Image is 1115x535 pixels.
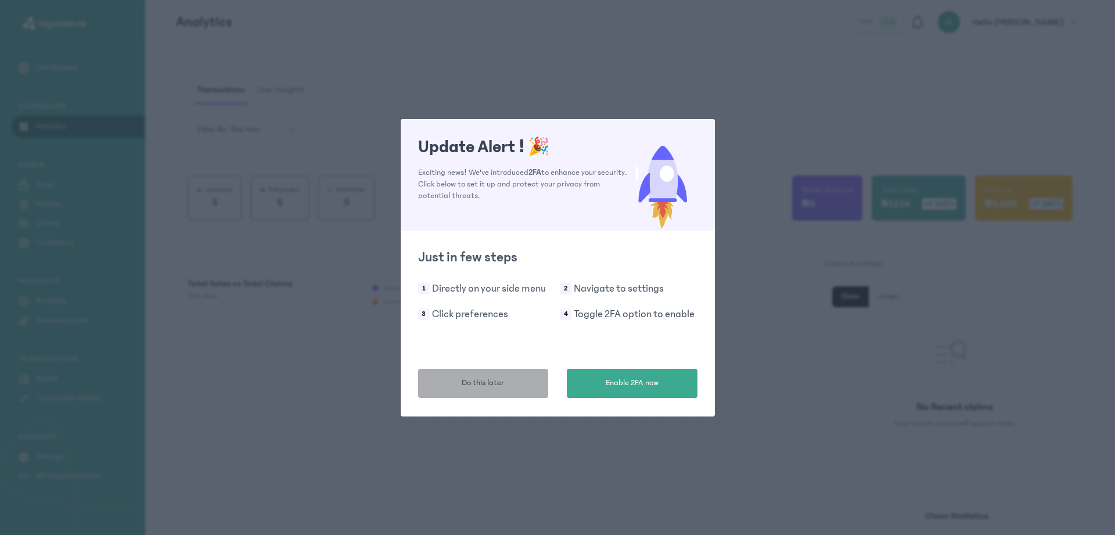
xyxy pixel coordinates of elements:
[528,168,541,177] span: 2FA
[418,369,549,398] button: Do this later
[418,308,430,320] span: 3
[432,306,508,322] p: Click preferences
[418,167,628,202] p: Exciting news! We've introduced to enhance your security. Click below to set it up and protect yo...
[606,377,659,389] span: Enable 2FA now
[560,283,571,295] span: 2
[418,283,430,295] span: 1
[432,281,546,297] p: Directly on your side menu
[418,248,697,267] h2: Just in few steps
[574,281,664,297] p: Navigate to settings
[462,377,504,389] span: Do this later
[418,137,628,157] h1: Update Alert !
[560,308,571,320] span: 4
[567,369,697,398] button: Enable 2FA now
[528,137,549,157] span: 🎉
[574,306,695,322] p: Toggle 2FA option to enable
